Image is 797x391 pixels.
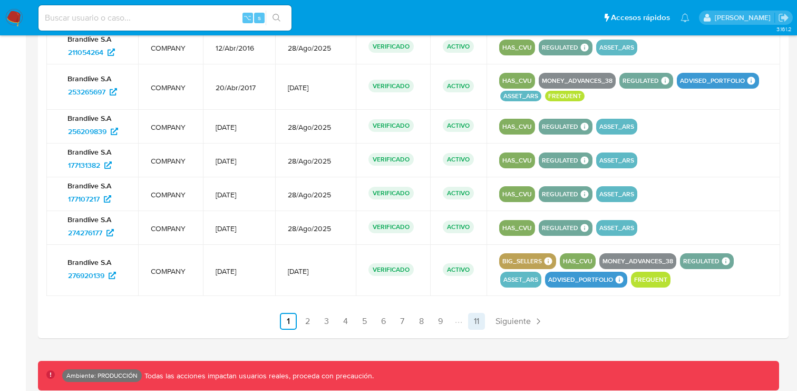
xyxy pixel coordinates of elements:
[681,13,689,22] a: Notificaciones
[266,11,287,25] button: search-icon
[776,25,792,33] span: 3.161.2
[611,12,670,23] span: Accesos rápidos
[258,13,261,23] span: s
[778,12,789,23] a: Salir
[38,11,291,25] input: Buscar usuario o caso...
[142,371,374,381] p: Todas las acciones impactan usuarios reales, proceda con precaución.
[715,13,774,23] p: nicolas.tolosa@mercadolibre.com
[66,374,138,378] p: Ambiente: PRODUCCIÓN
[244,13,251,23] span: ⌥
